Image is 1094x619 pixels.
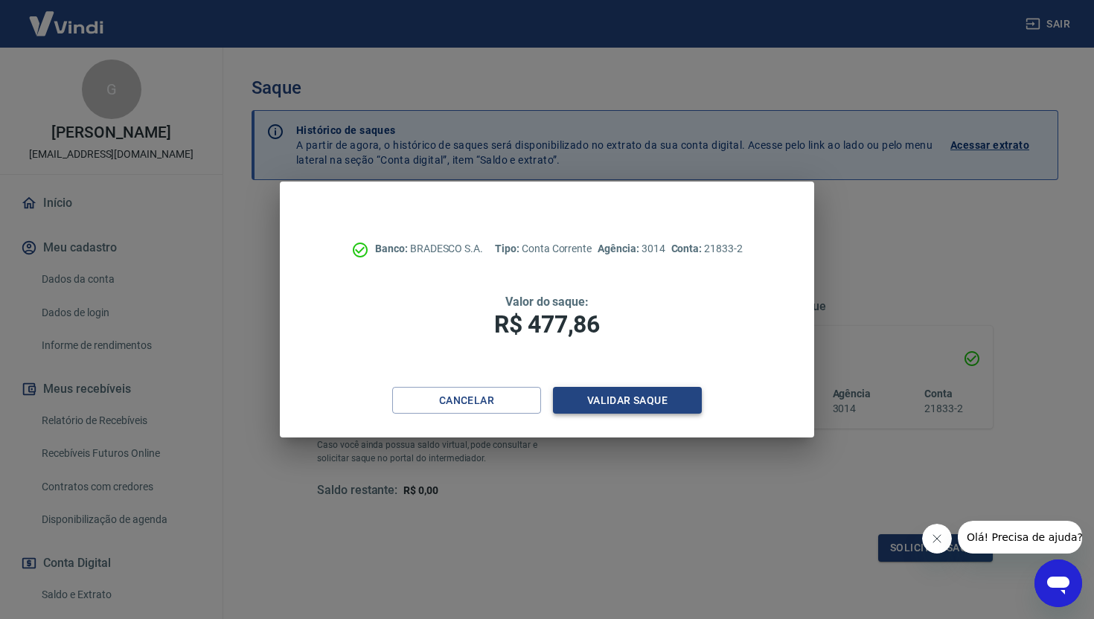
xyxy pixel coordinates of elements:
[495,241,592,257] p: Conta Corrente
[505,295,589,309] span: Valor do saque:
[1034,559,1082,607] iframe: Botão para abrir a janela de mensagens
[958,521,1082,554] iframe: Mensagem da empresa
[375,241,483,257] p: BRADESCO S.A.
[494,310,600,339] span: R$ 477,86
[392,387,541,414] button: Cancelar
[598,241,665,257] p: 3014
[495,243,522,254] span: Tipo:
[375,243,410,254] span: Banco:
[9,10,125,22] span: Olá! Precisa de ajuda?
[598,243,642,254] span: Agência:
[553,387,702,414] button: Validar saque
[922,524,952,554] iframe: Fechar mensagem
[671,243,705,254] span: Conta:
[671,241,743,257] p: 21833-2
